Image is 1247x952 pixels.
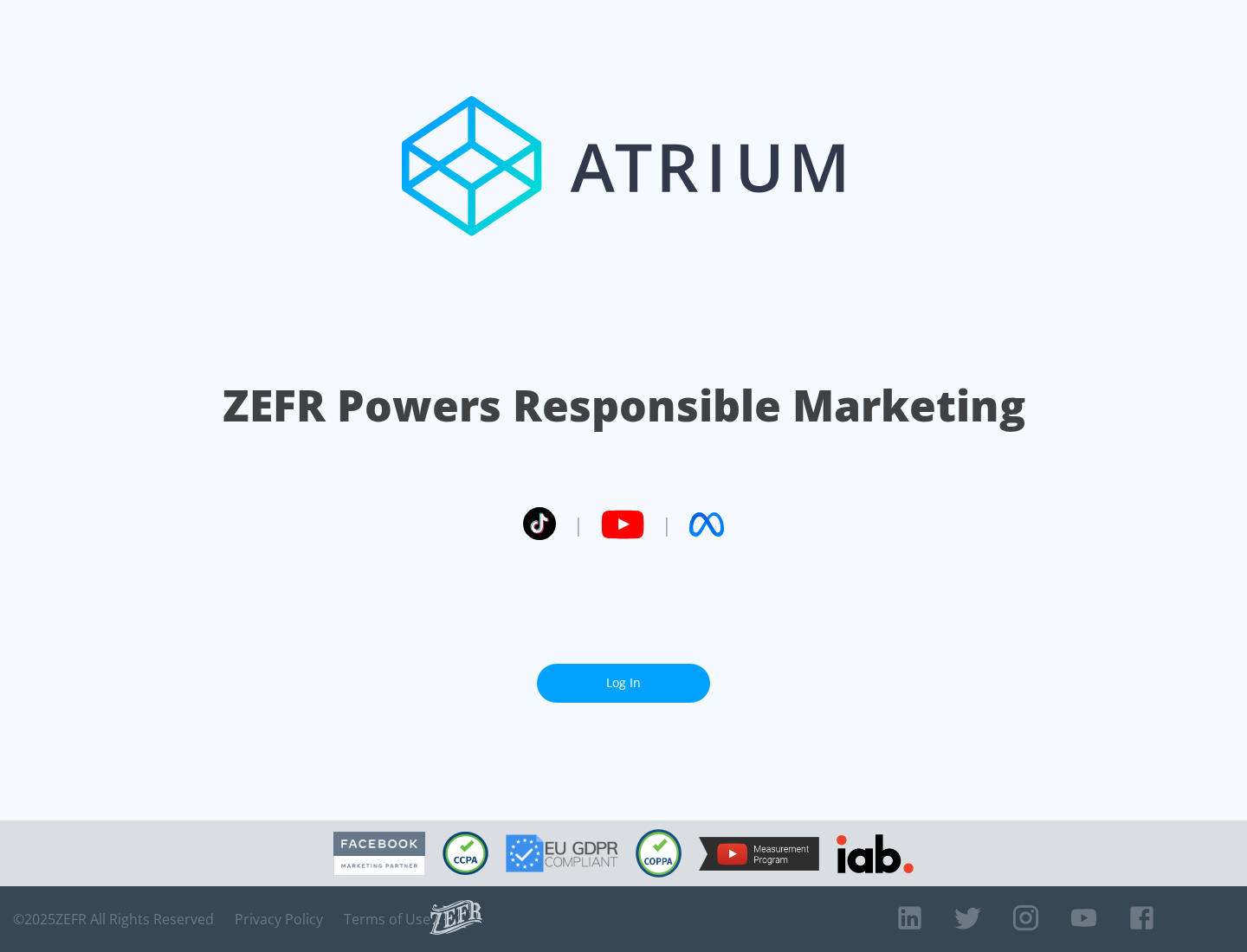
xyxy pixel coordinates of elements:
a: Log In [537,664,710,703]
a: Terms of Use [344,910,430,928]
span: | [573,511,584,537]
img: GDPR Compliant [506,834,618,872]
img: IAB [837,834,914,873]
img: YouTube Measurement Program [699,837,819,871]
a: Privacy Policy [235,910,323,928]
span: © 2025 ZEFR All Rights Reserved [13,910,214,928]
img: COPPA Compliant [636,829,682,878]
img: CCPA Compliant [443,832,488,875]
span: | [662,511,672,537]
img: Facebook Marketing Partner [333,832,425,876]
h1: ZEFR Powers Responsible Marketing [223,376,1025,435]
